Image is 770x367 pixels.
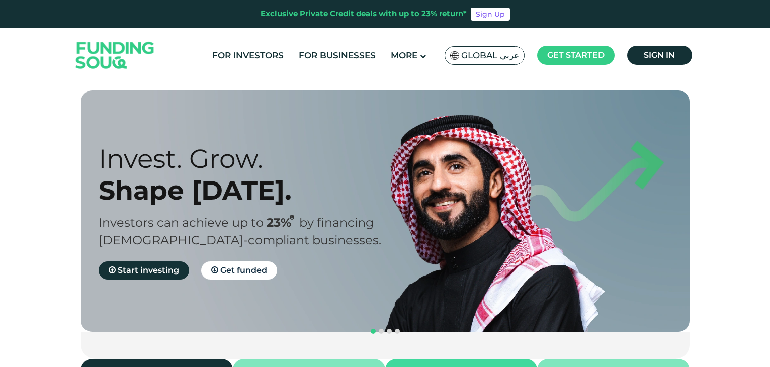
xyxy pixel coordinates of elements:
button: navigation [393,327,401,335]
span: Investors can achieve up to [99,215,264,230]
span: Global عربي [461,50,519,61]
button: navigation [385,327,393,335]
div: Invest. Grow. [99,143,403,174]
span: 23% [267,215,299,230]
a: For Investors [210,47,286,64]
span: More [391,50,417,60]
i: 23% IRR (expected) ~ 15% Net yield (expected) [290,215,294,220]
span: Get funded [220,265,267,275]
button: navigation [377,327,385,335]
div: Shape [DATE]. [99,174,403,206]
a: Sign Up [471,8,510,21]
a: Start investing [99,261,189,280]
span: Start investing [118,265,179,275]
img: SA Flag [450,51,459,60]
a: For Businesses [296,47,378,64]
span: Get started [547,50,605,60]
button: navigation [369,327,377,335]
span: Sign in [644,50,675,60]
a: Sign in [627,46,692,65]
a: Get funded [201,261,277,280]
div: Exclusive Private Credit deals with up to 23% return* [261,8,467,20]
img: Logo [66,30,164,81]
